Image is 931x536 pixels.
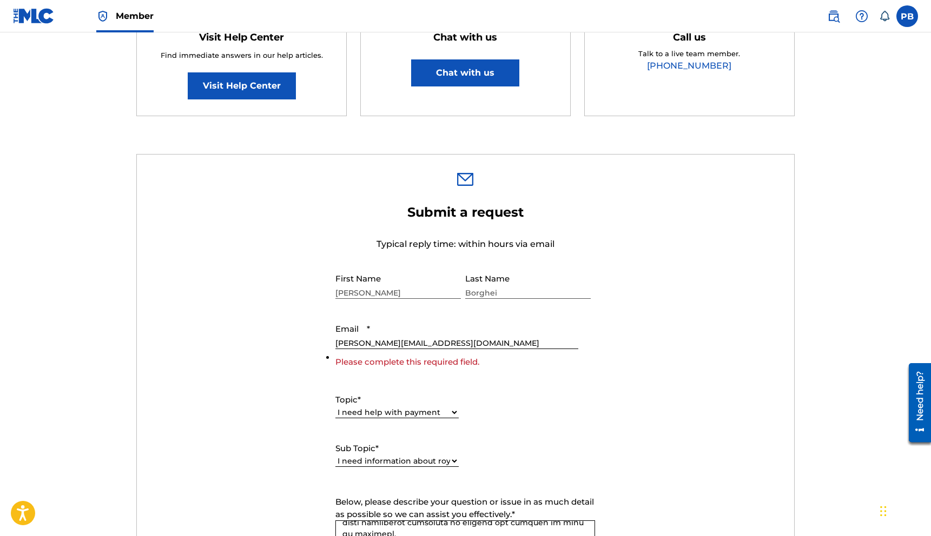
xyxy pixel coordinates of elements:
[827,10,840,23] img: search
[433,31,497,44] h5: Chat with us
[673,31,706,44] h5: Call us
[335,443,375,453] span: Sub Topic
[199,31,284,44] h5: Visit Help Center
[855,10,868,23] img: help
[335,497,594,519] span: Below, please describe your question or issue in as much detail as possible so we can assist you ...
[880,495,887,527] div: Drag
[377,239,554,249] span: Typical reply time: within hours via email
[13,8,55,24] img: MLC Logo
[823,5,844,27] a: Public Search
[851,5,873,27] div: Help
[96,10,109,23] img: Top Rightsholder
[335,394,358,405] span: Topic
[188,72,296,99] a: Visit Help Center
[638,49,740,59] p: Talk to a live team member.
[116,10,154,22] span: Member
[879,11,890,22] div: Notifications
[647,61,731,71] a: [PHONE_NUMBER]
[335,356,479,368] label: Please complete this required field.
[901,359,931,446] iframe: Resource Center
[411,59,519,86] button: Chat with us
[335,204,595,220] h2: Submit a request
[457,173,473,186] img: 0ff00501b51b535a1dc6.svg
[877,484,931,536] iframe: Chat Widget
[896,5,918,27] div: User Menu
[161,51,323,59] span: Find immediate answers in our help articles.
